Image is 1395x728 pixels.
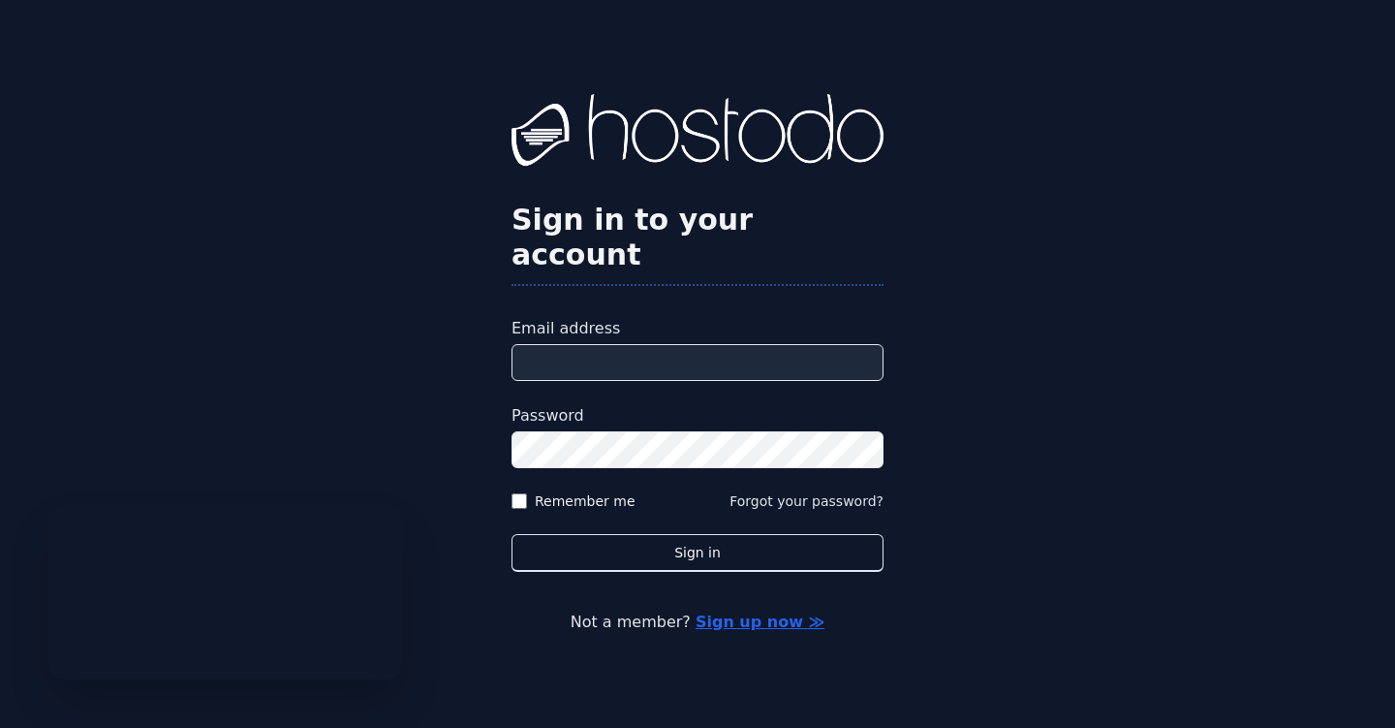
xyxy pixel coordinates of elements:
button: Sign in [511,534,883,572]
a: Sign up now ≫ [696,613,824,631]
label: Password [511,404,883,427]
button: Forgot your password? [729,491,883,511]
p: Not a member? [93,611,1302,634]
h2: Sign in to your account [511,203,883,272]
label: Email address [511,317,883,340]
img: Hostodo [511,94,883,172]
label: Remember me [535,491,635,511]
